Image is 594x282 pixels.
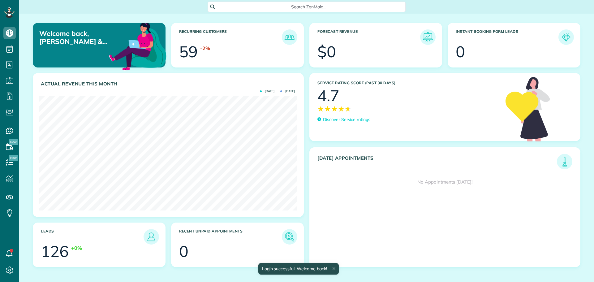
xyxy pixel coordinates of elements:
[558,155,571,168] img: icon_todays_appointments-901f7ab196bb0bea1936b74009e4eb5ffbc2d2711fa7634e0d609ed5ef32b18b.png
[41,229,144,245] h3: Leads
[324,103,331,114] span: ★
[280,90,295,93] span: [DATE]
[317,103,324,114] span: ★
[317,44,336,59] div: $0
[41,244,69,259] div: 126
[200,45,210,52] div: -2%
[39,29,123,46] p: Welcome back, [PERSON_NAME] & [PERSON_NAME]!
[331,103,338,114] span: ★
[345,103,351,114] span: ★
[317,155,557,169] h3: [DATE] Appointments
[317,81,499,85] h3: Service Rating score (past 30 days)
[338,103,345,114] span: ★
[9,139,18,145] span: New
[456,44,465,59] div: 0
[71,245,82,252] div: +0%
[179,244,188,259] div: 0
[41,81,297,87] h3: Actual Revenue this month
[310,169,580,195] div: No Appointments [DATE]!
[260,90,274,93] span: [DATE]
[145,231,157,243] img: icon_leads-1bed01f49abd5b7fead27621c3d59655bb73ed531f8eeb49469d10e621d6b896.png
[317,88,339,103] div: 4.7
[179,44,198,59] div: 59
[108,16,168,76] img: dashboard_welcome-42a62b7d889689a78055ac9021e634bf52bae3f8056760290aed330b23ab8690.png
[560,31,572,43] img: icon_form_leads-04211a6a04a5b2264e4ee56bc0799ec3eb69b7e499cbb523a139df1d13a81ae0.png
[283,231,296,243] img: icon_unpaid_appointments-47b8ce3997adf2238b356f14209ab4cced10bd1f174958f3ca8f1d0dd7fffeee.png
[317,116,370,123] a: Discover Service ratings
[258,263,338,275] div: Login successful. Welcome back!
[283,31,296,43] img: icon_recurring_customers-cf858462ba22bcd05b5a5880d41d6543d210077de5bb9ebc9590e49fd87d84ed.png
[317,29,420,45] h3: Forecast Revenue
[456,29,558,45] h3: Instant Booking Form Leads
[9,155,18,161] span: New
[179,229,282,245] h3: Recent unpaid appointments
[179,29,282,45] h3: Recurring Customers
[323,116,370,123] p: Discover Service ratings
[422,31,434,43] img: icon_forecast_revenue-8c13a41c7ed35a8dcfafea3cbb826a0462acb37728057bba2d056411b612bbbe.png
